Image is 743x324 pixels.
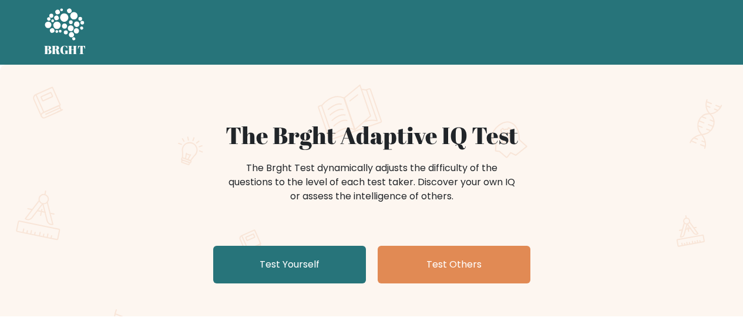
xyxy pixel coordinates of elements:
[44,5,86,60] a: BRGHT
[225,161,519,203] div: The Brght Test dynamically adjusts the difficulty of the questions to the level of each test take...
[213,246,366,283] a: Test Yourself
[378,246,530,283] a: Test Others
[44,43,86,57] h5: BRGHT
[85,121,658,149] h1: The Brght Adaptive IQ Test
